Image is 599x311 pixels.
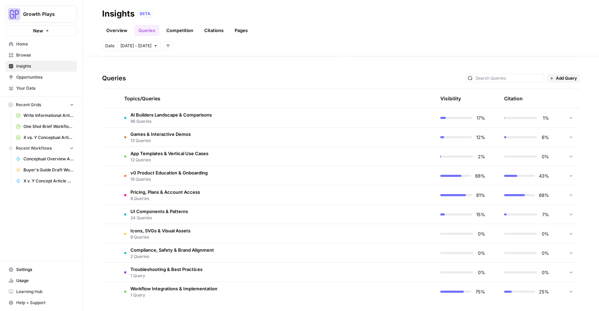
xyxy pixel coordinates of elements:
[33,27,43,34] span: New
[130,253,214,260] span: 2 Queries
[23,156,74,162] span: Conceptual Overview Article Generator
[6,39,77,50] a: Home
[541,153,549,160] span: 0%
[541,211,549,218] span: 7%
[102,25,131,36] a: Overview
[6,286,77,297] a: Learning Hub
[23,11,65,18] span: Growth Plays
[6,83,77,94] a: Your Data
[23,123,74,130] span: One Shot Brief Workflow Grid
[541,114,549,121] span: 1%
[6,26,77,36] button: New
[130,292,217,298] span: 1 Query
[16,300,74,306] span: Help + Support
[162,25,197,36] a: Competition
[475,75,542,82] input: Search Queries
[23,167,74,173] span: Buyer's Guide Draft Workflow
[16,52,74,58] span: Browse
[16,145,52,151] span: Recent Workflows
[6,6,77,23] button: Workspace: Growth Plays
[16,63,74,69] span: Insights
[134,25,159,36] a: Queries
[476,192,485,199] span: 81%
[23,112,74,119] span: Write Informational Articles
[440,95,461,102] div: Visibility
[16,85,74,91] span: Your Data
[230,25,252,36] a: Pages
[23,178,74,184] span: X v. Y Concept Article Generator
[477,230,485,237] span: 0%
[23,134,74,141] span: X vs. Y Conceptual Articles
[13,175,77,187] a: X v. Y Concept Article Generator
[539,288,549,295] span: 25%
[124,89,364,108] div: Topics/Queries
[6,72,77,83] a: Opportunities
[6,61,77,72] a: Insights
[130,266,203,273] span: Troubleshooting & Best Practices
[130,273,203,279] span: 1 Query
[130,208,188,215] span: UI Components & Patterns
[13,153,77,164] a: Conceptual Overview Article Generator
[16,102,41,108] span: Recent Grids
[476,134,485,141] span: 12%
[477,153,485,160] span: 2%
[8,8,20,20] img: Growth Plays Logo
[130,150,208,157] span: App Templates & Vertical Use Cases
[130,131,191,138] span: Games & Interactive Demos
[541,230,549,237] span: 0%
[13,110,77,121] a: Write Informational Articles
[6,275,77,286] a: Usage
[6,264,77,275] a: Settings
[130,247,214,253] span: Compliance, Safety & Brand Alignment
[130,195,200,202] span: 8 Queries
[541,250,549,257] span: 0%
[130,169,208,176] span: v0 Product Education & Onboarding
[477,114,485,121] span: 17%
[16,74,74,80] span: Opportunities
[130,176,208,182] span: 16 Queries
[130,234,190,240] span: 9 Queries
[200,25,228,36] a: Citations
[117,41,161,50] button: [DATE] - [DATE]
[539,172,549,179] span: 43%
[475,172,485,179] span: 68%
[6,50,77,61] a: Browse
[130,118,212,124] span: 96 Queries
[16,278,74,284] span: Usage
[475,288,485,295] span: 75%
[130,111,212,118] span: AI Builders Landscape & Comparisons
[16,289,74,295] span: Learning Hub
[556,75,577,81] span: Add Query
[6,297,77,308] button: Help + Support
[120,43,151,49] span: [DATE] - [DATE]
[130,227,190,234] span: Icons, SVGs & Visual Assets
[130,157,208,163] span: 12 Queries
[16,267,74,273] span: Settings
[130,215,188,221] span: 24 Queries
[477,250,485,257] span: 0%
[13,164,77,175] a: Buyer's Guide Draft Workflow
[130,285,217,292] span: Workflow Integrations & Implementation
[6,100,77,110] button: Recent Grids
[102,73,126,83] h3: Queries
[539,192,549,199] span: 68%
[105,43,115,49] span: Date
[137,10,153,17] div: BETA
[16,41,74,47] span: Home
[13,132,77,143] a: X vs. Y Conceptual Articles
[541,134,549,141] span: 6%
[477,269,485,276] span: 0%
[476,211,485,218] span: 15%
[504,89,523,108] div: Citation
[6,143,77,153] button: Recent Workflows
[130,138,191,144] span: 13 Queries
[130,189,200,195] span: Pricing, Plans & Account Access
[102,8,135,19] div: Insights
[547,74,580,83] button: Add Query
[541,269,549,276] span: 0%
[13,121,77,132] a: One Shot Brief Workflow Grid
